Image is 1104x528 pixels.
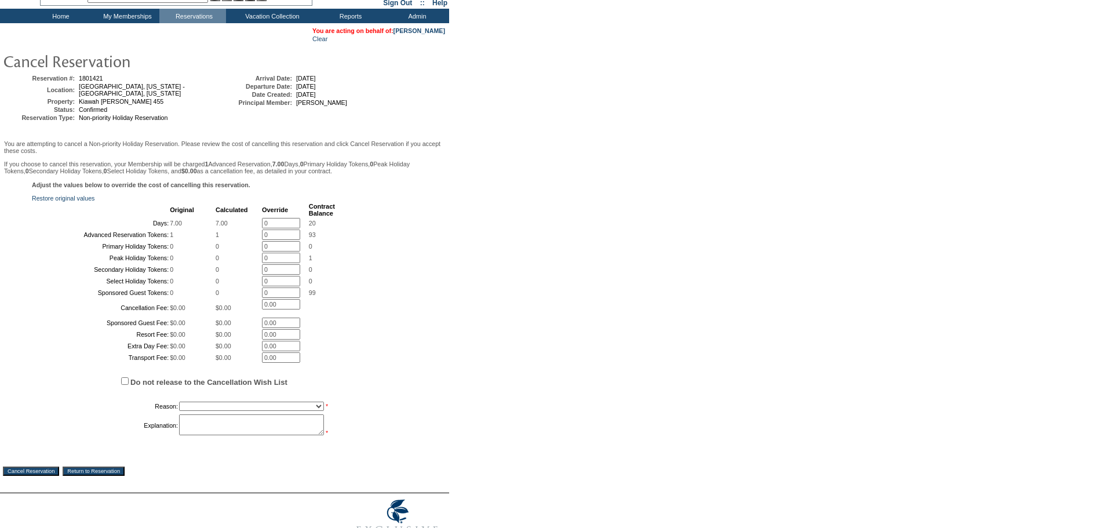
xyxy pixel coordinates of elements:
[309,203,335,217] b: Contract Balance
[216,231,219,238] span: 1
[33,299,169,316] td: Cancellation Fee:
[33,399,178,413] td: Reason:
[216,220,228,227] span: 7.00
[33,414,178,436] td: Explanation:
[309,231,316,238] span: 93
[216,254,219,261] span: 0
[79,98,163,105] span: Kiawah [PERSON_NAME] 455
[296,91,316,98] span: [DATE]
[93,9,159,23] td: My Memberships
[216,278,219,285] span: 0
[4,161,445,174] p: If you choose to cancel this reservation, your Membership will be charged Advanced Reservation, D...
[170,289,173,296] span: 0
[5,114,75,121] td: Reservation Type:
[216,243,219,250] span: 0
[130,378,287,387] label: Do not release to the Cancellation Wish List
[205,161,209,167] b: 1
[316,9,382,23] td: Reports
[223,83,292,90] td: Departure Date:
[33,253,169,263] td: Peak Holiday Tokens:
[296,83,316,90] span: [DATE]
[170,354,185,361] span: $0.00
[79,83,185,97] span: [GEOGRAPHIC_DATA], [US_STATE] - [GEOGRAPHIC_DATA], [US_STATE]
[5,75,75,82] td: Reservation #:
[272,161,285,167] b: 7.00
[181,167,197,174] b: $0.00
[79,106,107,113] span: Confirmed
[170,319,185,326] span: $0.00
[5,83,75,97] td: Location:
[170,331,185,338] span: $0.00
[309,254,312,261] span: 1
[33,318,169,328] td: Sponsored Guest Fee:
[309,266,312,273] span: 0
[4,140,445,154] p: You are attempting to cancel a Non-priority Holiday Reservation. Please review the cost of cancel...
[33,241,169,252] td: Primary Holiday Tokens:
[170,278,173,285] span: 0
[223,99,292,106] td: Principal Member:
[216,319,231,326] span: $0.00
[26,9,93,23] td: Home
[5,98,75,105] td: Property:
[309,289,316,296] span: 99
[33,352,169,363] td: Transport Fee:
[79,75,103,82] span: 1801421
[216,343,231,349] span: $0.00
[393,27,445,34] a: [PERSON_NAME]
[159,9,226,23] td: Reservations
[33,341,169,351] td: Extra Day Fee:
[296,99,347,106] span: [PERSON_NAME]
[312,35,327,42] a: Clear
[32,195,94,202] a: Restore original values
[3,467,59,476] input: Cancel Reservation
[170,254,173,261] span: 0
[33,287,169,298] td: Sponsored Guest Tokens:
[216,304,231,311] span: $0.00
[170,343,185,349] span: $0.00
[370,161,373,167] b: 0
[32,181,250,188] b: Adjust the values below to override the cost of cancelling this reservation.
[216,354,231,361] span: $0.00
[79,114,167,121] span: Non-priority Holiday Reservation
[33,264,169,275] td: Secondary Holiday Tokens:
[216,331,231,338] span: $0.00
[170,206,194,213] b: Original
[262,206,288,213] b: Override
[216,266,219,273] span: 0
[223,75,292,82] td: Arrival Date:
[33,218,169,228] td: Days:
[104,167,107,174] b: 0
[170,231,173,238] span: 1
[216,289,219,296] span: 0
[33,329,169,340] td: Resort Fee:
[170,304,185,311] span: $0.00
[296,75,316,82] span: [DATE]
[170,220,182,227] span: 7.00
[223,91,292,98] td: Date Created:
[5,106,75,113] td: Status:
[382,9,449,23] td: Admin
[226,9,316,23] td: Vacation Collection
[216,206,248,213] b: Calculated
[63,467,125,476] input: Return to Reservation
[170,266,173,273] span: 0
[309,278,312,285] span: 0
[25,167,29,174] b: 0
[170,243,173,250] span: 0
[300,161,304,167] b: 0
[33,276,169,286] td: Select Holiday Tokens:
[33,230,169,240] td: Advanced Reservation Tokens:
[309,243,312,250] span: 0
[309,220,316,227] span: 20
[3,49,235,72] img: pgTtlCancelRes.gif
[312,27,445,34] span: You are acting on behalf of:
